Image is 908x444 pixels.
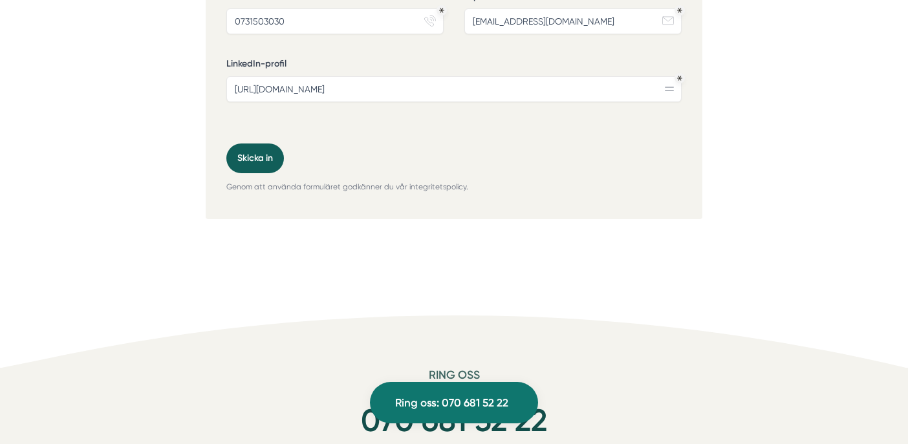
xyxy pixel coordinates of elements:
p: Genom att använda formuläret godkänner du vår integritetspolicy. [226,181,682,193]
div: Obligatoriskt [677,76,682,81]
a: 070 681 52 22 [361,402,547,439]
button: Skicka in [226,143,284,173]
div: Obligatoriskt [677,8,682,13]
a: Ring oss: 070 681 52 22 [370,382,538,423]
div: Obligatoriskt [439,8,444,13]
label: LinkedIn-profil [226,58,682,74]
h6: Ring oss [206,368,702,392]
span: Ring oss: 070 681 52 22 [395,394,508,412]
